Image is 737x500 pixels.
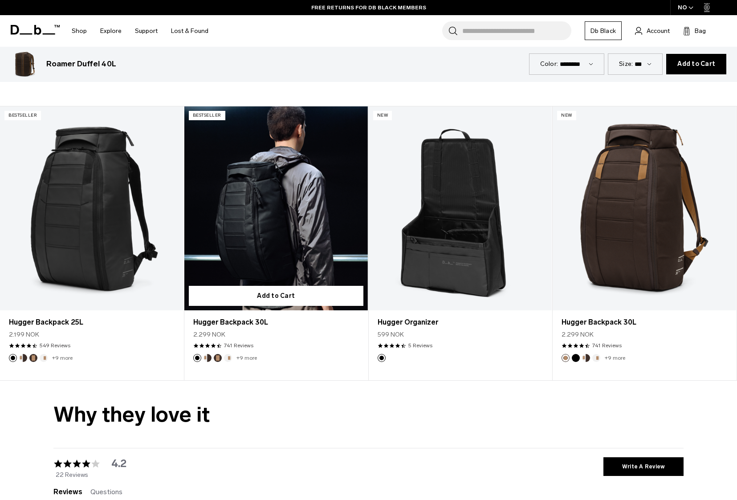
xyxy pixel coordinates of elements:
[56,468,88,479] span: 22 Reviews
[683,25,706,36] button: Bag
[666,54,726,74] button: Add to Cart
[111,457,126,470] span: 4.2
[184,106,369,381] div: 2 / 4
[9,317,175,328] a: Hugger Backpack 25L
[9,330,39,339] span: 2.199 NOK
[585,21,622,40] a: Db Black
[605,355,625,361] a: +9 more
[53,381,684,431] h2: Why they love it
[369,106,553,381] div: 3 / 4
[553,106,737,381] div: 4 / 4
[369,106,552,310] a: Hugger Organizer
[562,330,594,339] span: 2.299 NOK
[592,354,600,362] button: Oatmilk
[622,463,665,470] span: write a review
[214,354,222,362] button: Espresso
[373,111,392,120] p: New
[9,354,17,362] button: Black Out
[40,354,48,362] button: Oatmilk
[135,15,158,47] a: Support
[619,59,633,69] label: Size:
[224,354,232,362] button: Oatmilk
[19,354,27,362] button: Cappuccino
[557,111,576,120] p: New
[11,50,39,78] img: Roamer Duffel 40L Espresso
[46,58,116,70] h3: Roamer Duffel 40L
[204,354,212,362] button: Cappuccino
[224,341,253,350] a: 741 reviews
[553,106,736,310] a: Hugger Backpack 30L
[90,488,122,496] span: Questions
[635,25,670,36] a: Account
[582,354,590,362] button: Cappuccino
[572,354,580,362] button: Black Out
[378,317,543,328] a: Hugger Organizer
[562,317,727,328] a: Hugger Backpack 30L
[562,354,570,362] button: Espresso
[184,106,368,310] a: Hugger Backpack 30L
[189,286,363,306] button: Add to Cart
[592,341,622,350] a: 741 reviews
[311,4,426,12] a: FREE RETURNS FOR DB BLACK MEMBERS
[236,355,257,361] a: +9 more
[378,330,404,339] span: 599 NOK
[193,354,201,362] button: Black Out
[53,488,82,496] span: Reviews
[408,341,432,350] a: 5 reviews
[603,457,684,476] div: write a review
[647,26,670,36] span: Account
[171,15,208,47] a: Lost & Found
[4,111,41,120] p: Bestseller
[189,111,225,120] p: Bestseller
[695,26,706,36] span: Bag
[72,15,87,47] a: Shop
[65,15,215,47] nav: Main Navigation
[193,317,359,328] a: Hugger Backpack 30L
[378,354,386,362] button: Black Out
[193,330,225,339] span: 2.299 NOK
[29,354,37,362] button: Espresso
[40,341,70,350] a: 549 reviews
[677,61,715,68] span: Add to Cart
[100,15,122,47] a: Explore
[52,355,73,361] a: +9 more
[540,59,558,69] label: Color:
